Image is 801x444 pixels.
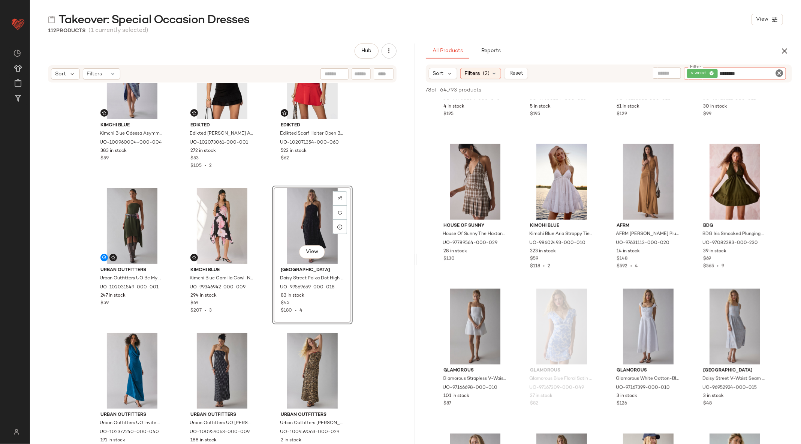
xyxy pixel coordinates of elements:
[13,49,21,57] img: svg%3e
[281,122,344,129] span: Edikted
[504,68,528,79] button: Reset
[697,144,773,220] img: 97082283_230_b
[529,385,584,391] span: UO-97167209-000-049
[443,223,507,229] span: House Of Sunny
[184,188,260,264] img: 99346942_009_b
[703,111,711,118] span: $99
[94,333,170,409] img: 102372240_040_b
[702,231,766,238] span: BDG Iris Smocked Plunging V-Neckline Halter Mini Dress in Olive, Women's at Urban Outfitters
[190,275,253,282] span: Kimchi Blue Camilla Cowl-Neck Halter Hanky Hem Midi Dress in Black, Women's at Urban Outfitters
[702,376,766,382] span: Daisy Street V-Waist Seam Gingham Midi Dress in Beige Check, Women's at Urban Outfitters
[627,264,635,269] span: •
[617,223,680,229] span: AFRM
[275,188,350,264] img: 99569659_018_b
[190,429,250,436] span: UO-100959063-000-009
[443,231,506,238] span: House Of Sunny The Hoxton Check Open-Back Mini Dress in Brown, Women's at Urban Outfitters
[530,393,552,400] span: 37 in stock
[443,385,497,391] span: UO-97166698-000-010
[440,86,482,94] span: 64,793 products
[190,437,217,444] span: 188 in stock
[190,292,217,299] span: 294 in stock
[432,48,463,54] span: All Products
[100,267,164,274] span: Urban Outfitters
[529,376,593,382] span: Glamorous Blue Floral Satin Lace-Trim Slip Mini Dress in Blue Floral, Women's at Urban Outfitters
[192,111,196,115] img: svg%3e
[617,393,637,400] span: 3 in stock
[55,70,66,78] span: Sort
[190,284,246,291] span: UO-99346942-000-009
[443,367,507,374] span: Glamorous
[611,144,686,220] img: 97631113_020_b
[548,264,550,269] span: 2
[752,14,783,25] button: View
[722,264,724,269] span: 9
[691,70,709,77] span: v waist
[530,248,556,255] span: 323 in stock
[338,210,342,215] img: svg%3e
[190,130,253,137] span: Edikted [PERSON_NAME] Asymmetric Mini Dress in Black, Women's at Urban Outfitters
[100,420,163,427] span: Urban Outfitters UO Invite Only Plunging Halter Cowl Open-Back Maxi Dress in Blue, Women's at Urb...
[102,111,106,115] img: svg%3e
[617,367,680,374] span: Glamorous
[202,308,209,313] span: •
[464,70,480,78] span: Filters
[10,16,25,31] img: heart_red.DM2ytmEG.svg
[437,144,513,220] img: 97789564_029_b
[100,292,126,299] span: 247 in stock
[9,429,24,435] img: svg%3e
[361,48,371,54] span: Hub
[305,249,318,255] span: View
[616,385,670,391] span: UO-97167399-000-010
[190,300,198,307] span: $69
[616,240,669,247] span: UO-97631113-000-020
[190,148,216,154] span: 272 in stock
[100,130,163,137] span: Kimchi Blue Odessa Asymmetric One-Shoulder Mesh Midi Dress in Snakeskin Print, Women's at Urban O...
[275,333,350,409] img: 100959063_029_b
[281,148,307,154] span: 522 in stock
[443,103,464,110] span: 4 in stock
[540,264,548,269] span: •
[702,240,758,247] span: UO-97082283-000-230
[703,256,711,262] span: $69
[617,103,639,110] span: 61 in stock
[100,412,164,418] span: Urban Outfitters
[48,28,56,34] span: 112
[530,223,593,229] span: Kimchi Blue
[617,264,627,269] span: $592
[88,26,148,35] span: (1 currently selected)
[443,240,497,247] span: UO-97789564-000-029
[530,256,538,262] span: $59
[524,144,599,220] img: 98602493_010_b
[616,231,679,238] span: AFRM [PERSON_NAME] Plunge Halter Maxi Dress in [GEOGRAPHIC_DATA], Women's at Urban Outfitters
[433,70,444,78] span: Sort
[617,256,627,262] span: $148
[281,437,301,444] span: 2 in stock
[524,289,599,364] img: 97167209_049_b
[530,264,540,269] span: $118
[714,264,722,269] span: •
[100,275,163,282] span: Urban Outfitters UO Be My World Strapless Asymmetrical Hanky Hem Knee-Length Dress in Dark Green,...
[87,70,102,78] span: Filters
[530,111,540,118] span: $195
[190,308,202,313] span: $207
[280,275,343,282] span: Daisy Street Polka Dot High Neck Halter Maxi Dress in Black/White, Women's at Urban Outfitters
[209,163,212,168] span: 2
[530,367,593,374] span: Glamorous
[100,148,127,154] span: 383 in stock
[100,429,159,436] span: UO-102372240-000-040
[703,248,726,255] span: 39 in stock
[437,289,513,364] img: 97166698_010_b
[703,367,767,374] span: [GEOGRAPHIC_DATA]
[190,155,199,162] span: $53
[530,400,538,407] span: $82
[190,163,202,168] span: $105
[443,111,454,118] span: $195
[280,139,339,146] span: UO-102071354-000-060
[202,163,209,168] span: •
[100,300,109,307] span: $59
[443,256,455,262] span: $130
[355,43,379,58] button: Hub
[530,103,551,110] span: 5 in stock
[617,248,640,255] span: 14 in stock
[703,103,727,110] span: 30 in stock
